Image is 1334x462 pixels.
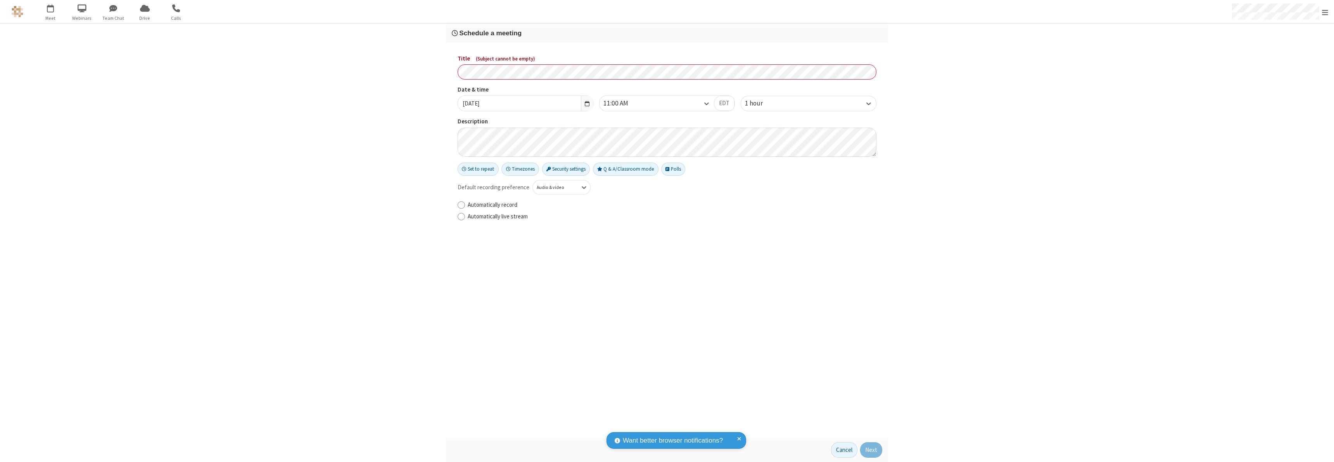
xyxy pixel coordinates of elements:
[468,212,876,221] label: Automatically live stream
[458,183,529,192] span: Default recording preference
[458,117,876,126] label: Description
[458,85,593,94] label: Date & time
[714,96,734,111] button: EDT
[501,163,539,176] button: Timezones
[99,15,128,22] span: Team Chat
[603,99,641,109] div: 11:00 AM
[468,201,876,209] label: Automatically record
[537,184,574,191] div: Audio & video
[458,54,876,63] label: Title
[831,442,857,458] button: Cancel
[593,163,658,176] button: Q & A/Classroom mode
[458,163,499,176] button: Set to repeat
[1315,442,1328,457] iframe: Chat
[542,163,590,176] button: Security settings
[661,163,685,176] button: Polls
[745,99,776,109] div: 1 hour
[476,55,535,62] span: ( Subject cannot be empty )
[67,15,97,22] span: Webinars
[623,436,723,446] span: Want better browser notifications?
[162,15,191,22] span: Calls
[36,15,65,22] span: Meet
[459,29,522,37] span: Schedule a meeting
[130,15,159,22] span: Drive
[12,6,23,17] img: QA Selenium DO NOT DELETE OR CHANGE
[860,442,882,458] button: Next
